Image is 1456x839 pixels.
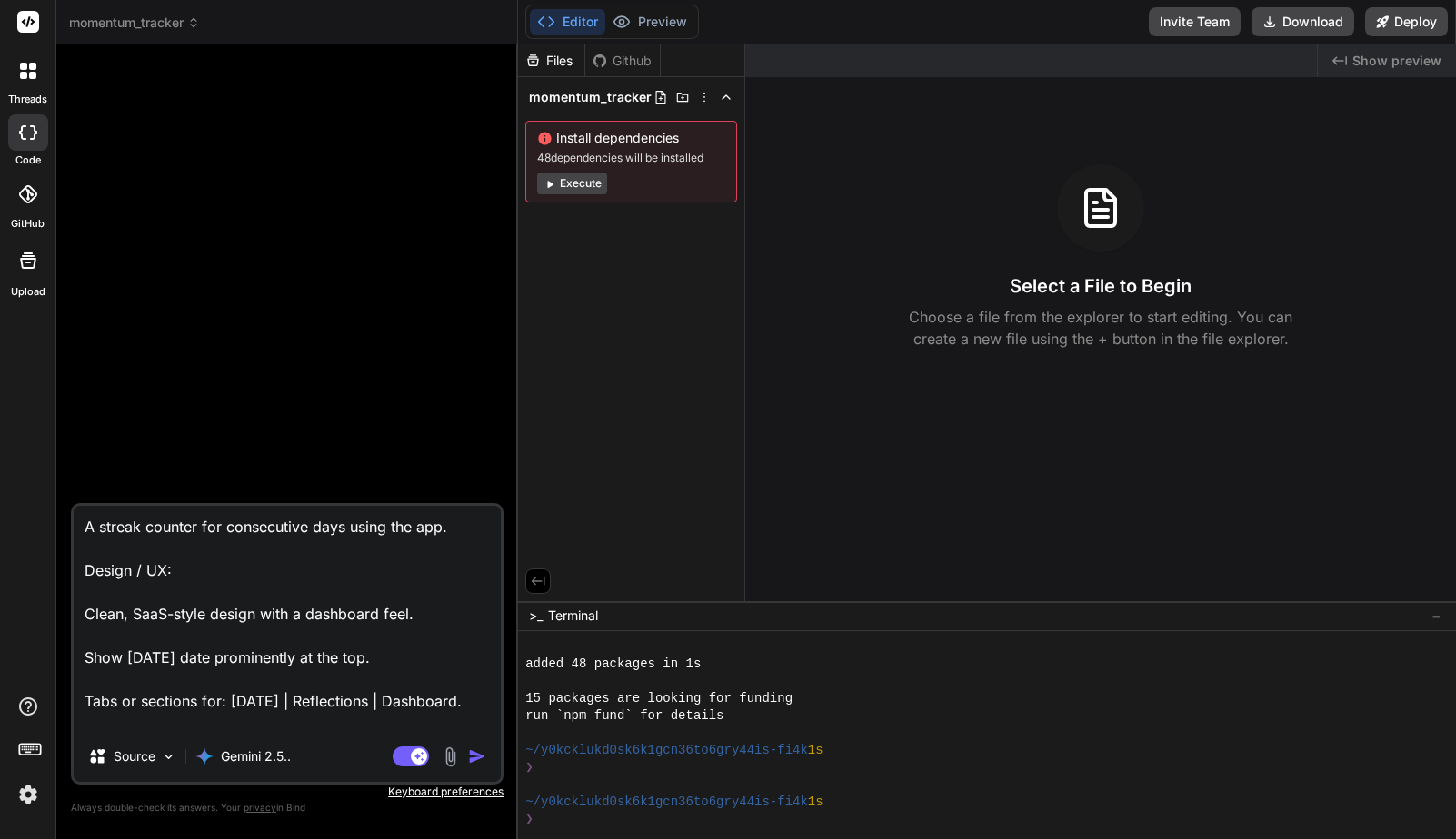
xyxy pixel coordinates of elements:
label: GitHub [11,216,45,232]
p: Choose a file from the explorer to start editing. You can create a new file using the + button in... [897,306,1304,350]
button: Preview [605,9,694,35]
img: icon [468,747,486,765]
span: added 48 packages in 1s [525,656,701,673]
span: momentum_tracker [69,14,200,32]
span: Show preview [1352,52,1441,70]
span: 1s [808,742,823,759]
button: Deploy [1365,7,1448,36]
div: Github [585,52,660,70]
button: Execute [537,173,607,194]
span: Install dependencies [537,129,725,147]
span: run `npm fund` for details [525,707,723,725]
span: ❯ [525,811,533,828]
span: >_ [529,607,543,625]
span: ❯ [525,759,533,776]
span: ~/y0kcklukd0sk6k1gcn36to6gry44is-fi4k [525,742,808,759]
p: Source [114,747,155,765]
button: Invite Team [1149,7,1241,36]
span: Terminal [548,607,598,625]
button: Editor [530,9,605,35]
span: momentum_tracker [529,88,652,106]
img: Pick Models [161,749,176,765]
p: Gemini 2.5.. [221,747,291,765]
label: Upload [11,284,45,300]
div: Files [518,52,584,70]
span: 15 packages are looking for funding [525,690,793,707]
label: threads [8,92,47,107]
span: − [1431,607,1441,625]
span: 48 dependencies will be installed [537,151,725,165]
button: Download [1252,7,1354,36]
span: 1s [808,794,823,811]
p: Always double-check its answers. Your in Bind [71,799,504,816]
p: Keyboard preferences [71,785,504,799]
h3: Select a File to Begin [1010,273,1192,299]
span: ~/y0kcklukd0sk6k1gcn36to6gry44is-fi4k [525,794,808,811]
textarea: Build a web app called Daily Momentum Tracker. Core Function: Help solopreneurs and small teams f... [74,506,501,731]
img: Gemini 2.5 Pro [195,747,214,765]
button: − [1428,601,1445,630]
label: code [15,153,41,168]
img: attachment [440,746,461,767]
span: privacy [244,802,276,813]
img: settings [13,779,44,810]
